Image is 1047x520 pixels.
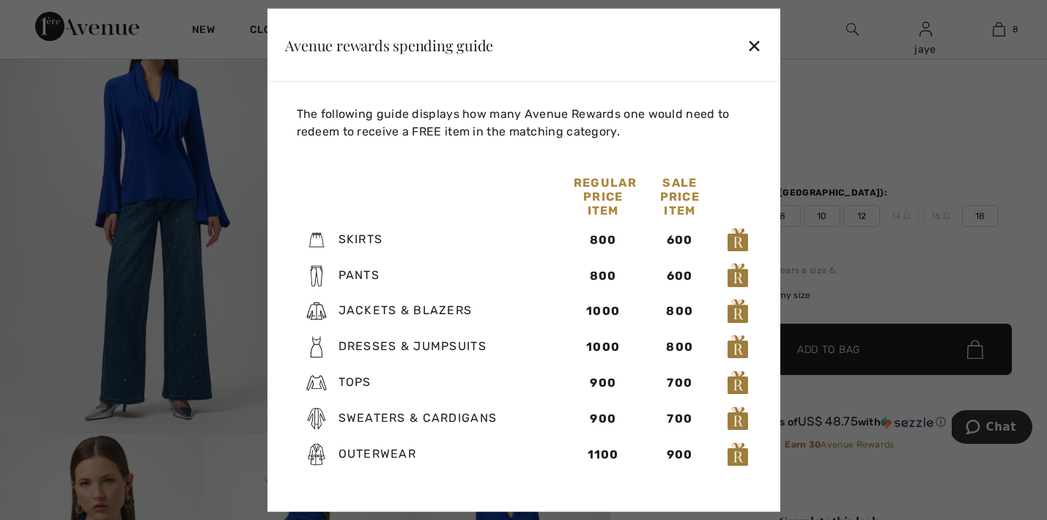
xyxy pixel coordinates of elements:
div: 900 [574,410,633,428]
img: loyalty_logo_r.svg [727,334,749,360]
span: Pants [338,267,380,281]
img: loyalty_logo_r.svg [727,370,749,396]
div: 800 [650,338,709,356]
div: 800 [574,231,633,248]
div: 900 [574,374,633,392]
div: 700 [650,374,709,392]
div: 1000 [574,302,633,320]
p: The following guide displays how many Avenue Rewards one would need to redeem to receive a FREE i... [297,105,757,141]
div: 700 [650,410,709,428]
img: loyalty_logo_r.svg [727,298,749,324]
div: 900 [650,446,709,464]
span: Tops [338,375,371,389]
div: Regular Price Item [565,176,642,218]
img: loyalty_logo_r.svg [727,441,749,467]
div: 600 [650,267,709,284]
span: Jackets & Blazers [338,303,473,317]
span: Skirts [338,232,383,246]
span: Chat [34,10,64,23]
div: 800 [650,302,709,320]
span: Sweaters & Cardigans [338,411,497,425]
img: loyalty_logo_r.svg [727,262,749,289]
img: loyalty_logo_r.svg [727,226,749,253]
div: 1100 [574,446,633,464]
img: loyalty_logo_r.svg [727,406,749,432]
div: Sale Price Item [641,176,718,218]
div: 1000 [574,338,633,356]
span: Dresses & Jumpsuits [338,339,486,353]
div: 800 [574,267,633,284]
div: Avenue rewards spending guide [285,37,494,52]
div: ✕ [747,29,762,60]
div: 600 [650,231,709,248]
span: Outerwear [338,447,417,461]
